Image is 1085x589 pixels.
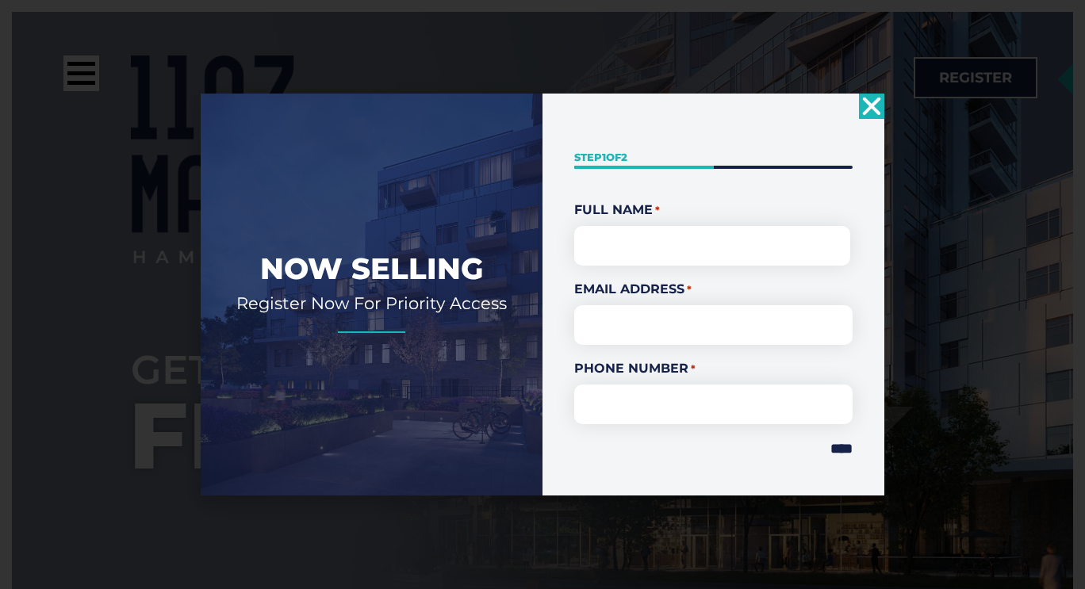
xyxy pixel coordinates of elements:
[224,293,519,314] h2: Register Now For Priority Access
[224,250,519,288] h2: Now Selling
[574,280,853,299] label: Email Address
[574,150,853,165] p: Step of
[574,359,853,378] label: Phone Number
[602,151,606,163] span: 1
[621,151,627,163] span: 2
[859,94,884,119] a: Close
[574,201,853,220] legend: Full Name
